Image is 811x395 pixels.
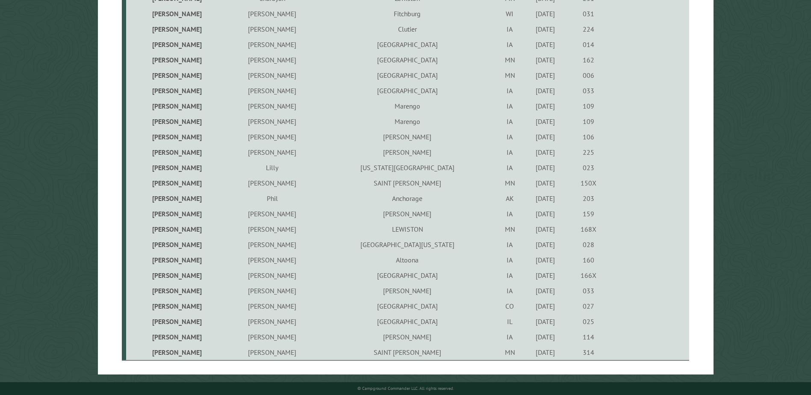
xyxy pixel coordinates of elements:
[126,237,225,252] td: [PERSON_NAME]
[319,68,496,83] td: [GEOGRAPHIC_DATA]
[126,221,225,237] td: [PERSON_NAME]
[126,129,225,144] td: [PERSON_NAME]
[126,175,225,191] td: [PERSON_NAME]
[525,25,566,33] div: [DATE]
[319,191,496,206] td: Anchorage
[126,68,225,83] td: [PERSON_NAME]
[226,175,319,191] td: [PERSON_NAME]
[226,298,319,314] td: [PERSON_NAME]
[319,37,496,52] td: [GEOGRAPHIC_DATA]
[525,117,566,126] div: [DATE]
[496,37,524,52] td: IA
[226,206,319,221] td: [PERSON_NAME]
[567,68,610,83] td: 006
[525,71,566,80] div: [DATE]
[226,221,319,237] td: [PERSON_NAME]
[226,98,319,114] td: [PERSON_NAME]
[496,298,524,314] td: CO
[496,160,524,175] td: IA
[319,283,496,298] td: [PERSON_NAME]
[126,6,225,21] td: [PERSON_NAME]
[496,98,524,114] td: IA
[525,333,566,341] div: [DATE]
[226,345,319,360] td: [PERSON_NAME]
[126,329,225,345] td: [PERSON_NAME]
[496,206,524,221] td: IA
[319,21,496,37] td: Clutier
[226,37,319,52] td: [PERSON_NAME]
[567,206,610,221] td: 159
[496,144,524,160] td: IA
[319,160,496,175] td: [US_STATE][GEOGRAPHIC_DATA]
[525,56,566,64] div: [DATE]
[319,206,496,221] td: [PERSON_NAME]
[496,221,524,237] td: MN
[567,52,610,68] td: 162
[496,268,524,283] td: IA
[126,21,225,37] td: [PERSON_NAME]
[319,237,496,252] td: [GEOGRAPHIC_DATA][US_STATE]
[525,225,566,233] div: [DATE]
[525,148,566,156] div: [DATE]
[226,329,319,345] td: [PERSON_NAME]
[226,268,319,283] td: [PERSON_NAME]
[226,191,319,206] td: Phil
[567,191,610,206] td: 203
[126,252,225,268] td: [PERSON_NAME]
[525,86,566,95] div: [DATE]
[126,298,225,314] td: [PERSON_NAME]
[525,133,566,141] div: [DATE]
[525,302,566,310] div: [DATE]
[319,329,496,345] td: [PERSON_NAME]
[496,314,524,329] td: IL
[126,52,225,68] td: [PERSON_NAME]
[319,144,496,160] td: [PERSON_NAME]
[319,129,496,144] td: [PERSON_NAME]
[226,160,319,175] td: Lilly
[567,314,610,329] td: 025
[319,6,496,21] td: Fitchburg
[525,348,566,357] div: [DATE]
[226,283,319,298] td: [PERSON_NAME]
[226,68,319,83] td: [PERSON_NAME]
[525,179,566,187] div: [DATE]
[496,191,524,206] td: AK
[319,268,496,283] td: [GEOGRAPHIC_DATA]
[126,160,225,175] td: [PERSON_NAME]
[496,52,524,68] td: MN
[567,114,610,129] td: 109
[357,386,454,391] small: © Campground Commander LLC. All rights reserved.
[496,345,524,360] td: MN
[525,256,566,264] div: [DATE]
[126,283,225,298] td: [PERSON_NAME]
[319,252,496,268] td: Altoona
[525,209,566,218] div: [DATE]
[126,191,225,206] td: [PERSON_NAME]
[319,114,496,129] td: Marengo
[525,271,566,280] div: [DATE]
[126,268,225,283] td: [PERSON_NAME]
[496,21,524,37] td: IA
[226,83,319,98] td: [PERSON_NAME]
[496,83,524,98] td: IA
[496,237,524,252] td: IA
[567,160,610,175] td: 023
[319,175,496,191] td: SAINT [PERSON_NAME]
[567,144,610,160] td: 225
[496,252,524,268] td: IA
[567,345,610,360] td: 314
[319,83,496,98] td: [GEOGRAPHIC_DATA]
[226,114,319,129] td: [PERSON_NAME]
[567,221,610,237] td: 168X
[496,175,524,191] td: MN
[525,286,566,295] div: [DATE]
[496,114,524,129] td: IA
[126,37,225,52] td: [PERSON_NAME]
[496,129,524,144] td: IA
[567,6,610,21] td: 031
[319,98,496,114] td: Marengo
[496,283,524,298] td: IA
[567,252,610,268] td: 160
[525,102,566,110] div: [DATE]
[126,98,225,114] td: [PERSON_NAME]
